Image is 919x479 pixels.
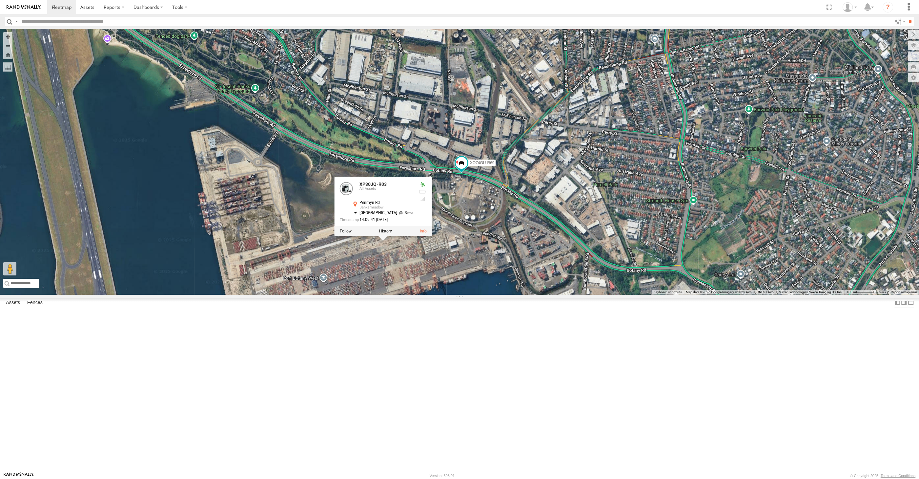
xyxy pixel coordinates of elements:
[359,182,387,187] a: XP30JQ-R03
[908,73,919,82] label: Map Settings
[359,205,414,209] div: Banksmeadow
[419,189,426,194] div: No battery health information received from this device.
[3,41,12,50] button: Zoom out
[3,50,12,59] button: Zoom Home
[686,290,843,294] span: Map data ©2025 Google Imagery ©2025 Airbus, CNES / Airbus, Maxar Technologies, Vexcel Imaging US,...
[879,291,886,294] a: Terms (opens in new tab)
[3,262,16,275] button: Drag Pegman onto the map to open Street View
[901,298,907,308] label: Dock Summary Table to the Right
[908,298,914,308] label: Hide Summary Table
[24,298,46,307] label: Fences
[419,182,426,187] div: Valid GPS Fix
[14,17,19,26] label: Search Query
[845,290,876,294] button: Map Scale: 100 m per 50 pixels
[881,474,915,478] a: Terms and Conditions
[340,229,352,233] label: Realtime tracking of Asset
[359,200,414,205] div: Penrhyn Rd
[850,474,915,478] div: © Copyright 2025 -
[4,472,34,479] a: Visit our Website
[359,210,397,215] span: [GEOGRAPHIC_DATA]
[359,187,414,191] div: All Assets
[419,229,426,233] a: View Asset Details
[430,474,455,478] div: Version: 308.01
[470,161,495,165] span: XO74GU-R69
[7,5,41,10] img: rand-logo.svg
[3,62,12,72] label: Measure
[894,298,901,308] label: Dock Summary Table to the Left
[340,218,414,222] div: Date/time of location update
[3,32,12,41] button: Zoom in
[840,2,859,12] div: Quang MAC
[654,290,682,294] button: Keyboard shortcuts
[379,229,392,233] label: View Asset History
[419,196,426,201] div: GSM Signal = 4
[3,298,23,307] label: Assets
[892,17,906,26] label: Search Filter Options
[847,290,856,294] span: 100 m
[397,210,414,215] span: 3
[891,290,917,294] a: Report a map error
[340,182,353,195] a: View Asset Details
[883,2,893,12] i: ?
